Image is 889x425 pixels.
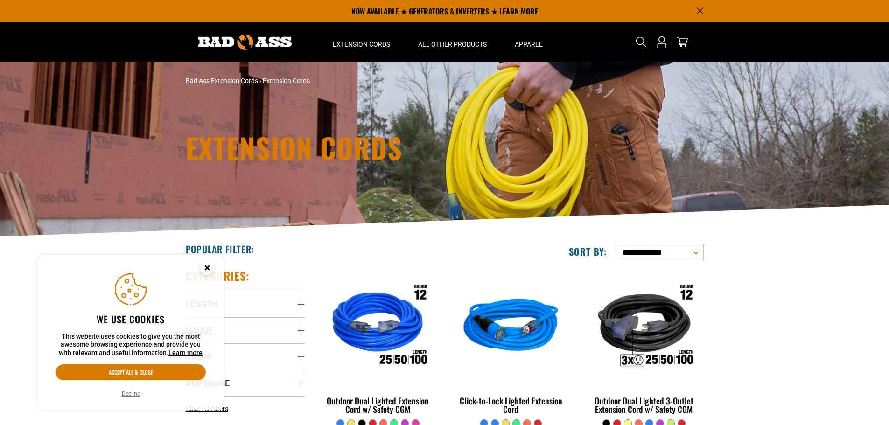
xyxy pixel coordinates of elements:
button: Accept all & close [56,364,206,380]
summary: Amperage [186,370,305,396]
summary: Search [634,35,649,49]
summary: Extension Cords [319,22,404,62]
img: blue [452,273,570,381]
span: › [259,77,261,84]
button: Decline [119,389,143,398]
summary: Length [186,291,305,317]
summary: Gauge [186,317,305,343]
span: Extension Cords [263,77,310,84]
p: This website uses cookies to give you the most awesome browsing experience and provide you with r... [56,333,206,357]
summary: Apparel [501,22,557,62]
a: Bad Ass Extension Cords [186,77,258,84]
img: Outdoor Dual Lighted Extension Cord w/ Safety CGM [319,273,437,381]
span: Apparel [515,40,543,49]
aside: Cookie Consent [37,255,224,411]
summary: Color [186,343,305,369]
div: Click-to-Lock Lighted Extension Cord [451,397,570,413]
span: Extension Cords [333,40,390,49]
span: All Other Products [418,40,487,49]
div: Outdoor Dual Lighted Extension Cord w/ Safety CGM [319,397,438,413]
nav: breadcrumbs [186,76,526,86]
img: Outdoor Dual Lighted 3-Outlet Extension Cord w/ Safety CGM [585,273,703,381]
span: Clear All Filters [186,405,228,412]
a: blue Click-to-Lock Lighted Extension Cord [451,269,570,419]
img: Bad Ass Extension Cords [198,35,292,50]
h1: Extension Cords [186,133,526,161]
a: Outdoor Dual Lighted 3-Outlet Extension Cord w/ Safety CGM Outdoor Dual Lighted 3-Outlet Extensio... [584,269,703,419]
label: Sort by: [569,245,607,258]
a: Outdoor Dual Lighted Extension Cord w/ Safety CGM Outdoor Dual Lighted Extension Cord w/ Safety CGM [319,269,438,419]
h2: We use cookies [56,313,206,325]
summary: All Other Products [404,22,501,62]
div: Outdoor Dual Lighted 3-Outlet Extension Cord w/ Safety CGM [584,397,703,413]
h2: Popular Filter: [186,243,254,255]
a: Learn more [168,349,203,356]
